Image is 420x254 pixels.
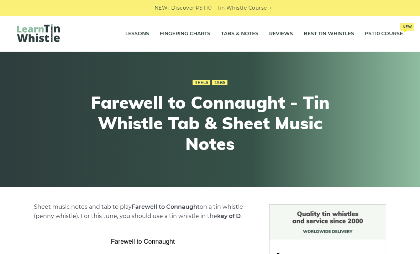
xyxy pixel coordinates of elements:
a: Tabs & Notes [221,25,258,43]
a: Best Tin Whistles [304,25,354,43]
p: Sheet music notes and tab to play on a tin whistle (penny whistle). For this tune, you should use... [34,202,252,221]
a: Fingering Charts [160,25,210,43]
strong: Farewell to Connaught [132,203,200,210]
a: PST10 CourseNew [365,25,403,43]
strong: key of D [217,213,241,219]
a: Tabs [212,80,227,85]
a: Reviews [269,25,293,43]
span: New [400,23,414,31]
h1: Farewell to Connaught - Tin Whistle Tab & Sheet Music Notes [79,92,341,154]
a: Reels [193,80,210,85]
img: LearnTinWhistle.com [17,24,60,42]
a: Lessons [125,25,149,43]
